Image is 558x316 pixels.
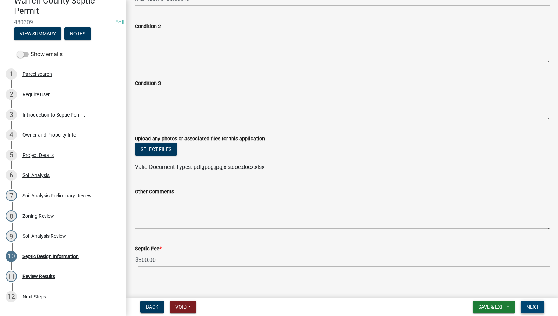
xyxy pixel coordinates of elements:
[22,254,79,259] div: Septic Design Information
[115,19,125,26] wm-modal-confirm: Edit Application Number
[478,304,505,310] span: Save & Exit
[6,129,17,140] div: 4
[135,253,139,267] span: $
[22,92,50,97] div: Require User
[14,27,61,40] button: View Summary
[175,304,187,310] span: Void
[135,190,174,195] label: Other Comments
[135,81,161,86] label: Condition 3
[22,193,92,198] div: Soil Analysis Preliminary Review
[6,230,17,242] div: 9
[135,24,161,29] label: Condition 2
[473,301,515,313] button: Save & Exit
[6,170,17,181] div: 6
[22,233,66,238] div: Soil Analysis Review
[135,137,265,141] label: Upload any photos or associated files for this application
[115,19,125,26] a: Edit
[6,190,17,201] div: 7
[146,304,158,310] span: Back
[64,27,91,40] button: Notes
[6,251,17,262] div: 10
[6,210,17,222] div: 8
[135,246,162,251] label: Septic Fee
[6,291,17,302] div: 12
[22,72,52,77] div: Parcel search
[6,68,17,80] div: 1
[135,164,265,170] span: Valid Document Types: pdf,jpeg,jpg,xls,doc,docx,xlsx
[64,31,91,37] wm-modal-confirm: Notes
[6,150,17,161] div: 5
[526,304,539,310] span: Next
[22,213,54,218] div: Zoning Review
[22,132,76,137] div: Owner and Property Info
[140,301,164,313] button: Back
[22,173,50,178] div: Soil Analysis
[6,271,17,282] div: 11
[22,274,55,279] div: Review Results
[14,31,61,37] wm-modal-confirm: Summary
[22,153,54,158] div: Project Details
[521,301,544,313] button: Next
[6,89,17,100] div: 2
[135,143,177,156] button: Select files
[22,112,85,117] div: Introduction to Septic Permit
[14,19,112,26] span: 480309
[17,50,63,59] label: Show emails
[6,109,17,120] div: 3
[170,301,196,313] button: Void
